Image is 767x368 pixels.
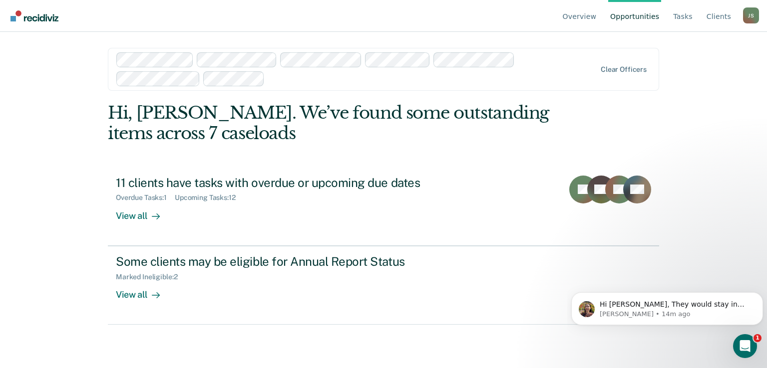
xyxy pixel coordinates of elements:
iframe: Intercom live chat [733,334,757,358]
div: Some clients may be eligible for Annual Report Status [116,254,466,269]
div: Overdue Tasks : 1 [116,193,175,202]
div: Clear officers [601,65,647,74]
img: Recidiviz [10,10,58,21]
div: J S [743,7,759,23]
span: Hi [PERSON_NAME], They would stay in pending until their status is either approved or they are de... [32,29,181,77]
p: Message from Rajan, sent 14m ago [32,38,183,47]
a: Some clients may be eligible for Annual Report StatusMarked Ineligible:2View all [108,246,659,325]
div: Marked Ineligible : 2 [116,273,185,281]
a: 11 clients have tasks with overdue or upcoming due datesOverdue Tasks:1Upcoming Tasks:12View all [108,168,659,246]
div: Upcoming Tasks : 12 [175,193,244,202]
button: Profile dropdown button [743,7,759,23]
div: Hi, [PERSON_NAME]. We’ve found some outstanding items across 7 caseloads [108,103,549,144]
div: View all [116,202,172,221]
iframe: Intercom notifications message [567,271,767,341]
span: 1 [754,334,762,342]
div: 11 clients have tasks with overdue or upcoming due dates [116,176,466,190]
div: View all [116,281,172,300]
